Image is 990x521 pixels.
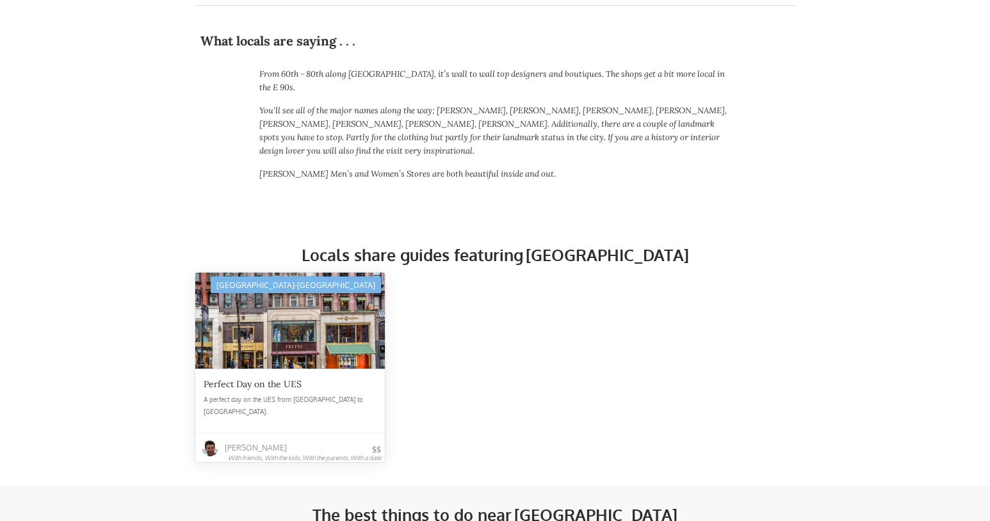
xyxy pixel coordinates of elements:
[259,190,731,204] p: ‍
[259,67,731,94] p: From 60th - 80th along [GEOGRAPHIC_DATA], it’s wall to wall top designers and boutiques. The shop...
[195,273,385,462] a: [GEOGRAPHIC_DATA]-[GEOGRAPHIC_DATA]Perfect Day on the UESA perfect day on the UES from [GEOGRAPHI...
[211,277,381,293] div: [GEOGRAPHIC_DATA]-[GEOGRAPHIC_DATA]
[372,446,381,454] div: $$
[200,35,790,57] div: What locals are saying . . .
[225,437,287,459] div: [PERSON_NAME]
[302,244,524,265] h2: Locals share guides featuring
[204,378,302,390] div: Perfect Day on the UES
[259,104,731,157] p: You'll see all of the major names along the way; [PERSON_NAME], [PERSON_NAME], [PERSON_NAME], [PE...
[259,167,731,180] p: [PERSON_NAME] Men’s and Women’s Stores are both beautiful inside and out.
[228,454,381,461] div: With friends, With the kids, With the parents, With a date
[204,394,377,419] div: A perfect day on the UES from [GEOGRAPHIC_DATA] to [GEOGRAPHIC_DATA].
[524,244,689,265] h2: [GEOGRAPHIC_DATA]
